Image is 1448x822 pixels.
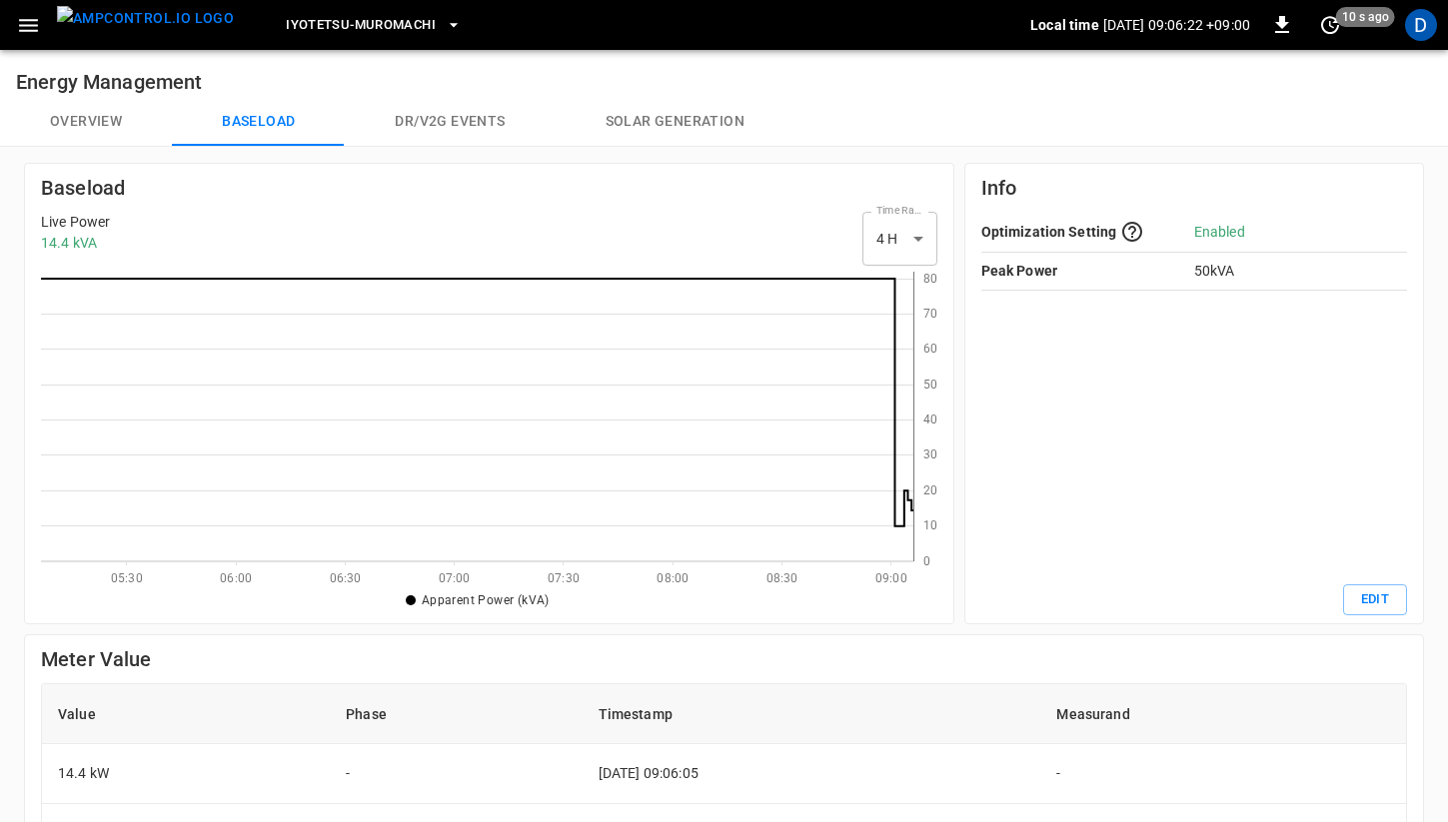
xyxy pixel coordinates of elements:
td: [DATE] 09:06:05 [583,744,1041,804]
td: 14.4 kW [42,744,330,804]
img: ampcontrol.io logo [57,6,234,31]
text: 30 [923,448,937,462]
p: 50 kVA [1194,261,1407,282]
td: - [1040,744,1406,804]
text: 09:00 [875,571,907,585]
text: 80 [923,272,937,286]
p: Live Power [41,212,110,233]
text: 07:00 [439,571,471,585]
p: 14.4 kVA [41,233,110,254]
th: Measurand [1040,684,1406,744]
text: 05:30 [111,571,143,585]
text: 70 [923,307,937,321]
text: 07:30 [548,571,580,585]
p: Optimization Setting [981,222,1117,243]
text: 50 [923,378,937,392]
th: Phase [330,684,582,744]
button: set refresh interval [1314,9,1346,41]
p: Peak Power [981,261,1194,282]
th: Timestamp [583,684,1041,744]
button: Iyotetsu-Muromachi [278,6,470,45]
text: 10 [923,518,937,532]
span: 10 s ago [1336,7,1395,27]
td: - [330,744,582,804]
text: 40 [923,412,937,426]
label: Time Range [876,203,927,219]
text: 06:30 [330,571,362,585]
button: Dr/V2G events [345,98,555,146]
p: Local time [1030,15,1099,35]
span: Apparent Power (kVA) [422,593,550,607]
text: 08:30 [766,571,798,585]
div: profile-icon [1405,9,1437,41]
p: Enabled [1194,222,1407,243]
h6: Meter Value [41,643,1407,675]
h6: Baseload [41,172,937,204]
button: Edit [1343,584,1407,615]
div: 4 H [862,212,937,266]
button: Baseload [172,98,345,146]
button: Solar generation [556,98,794,146]
span: Iyotetsu-Muromachi [286,14,436,37]
text: 0 [923,554,930,568]
th: Value [42,684,330,744]
p: [DATE] 09:06:22 +09:00 [1103,15,1250,35]
h6: Info [981,172,1407,204]
text: 20 [923,483,937,497]
text: 06:00 [220,571,252,585]
text: 08:00 [657,571,689,585]
text: 60 [923,342,937,356]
